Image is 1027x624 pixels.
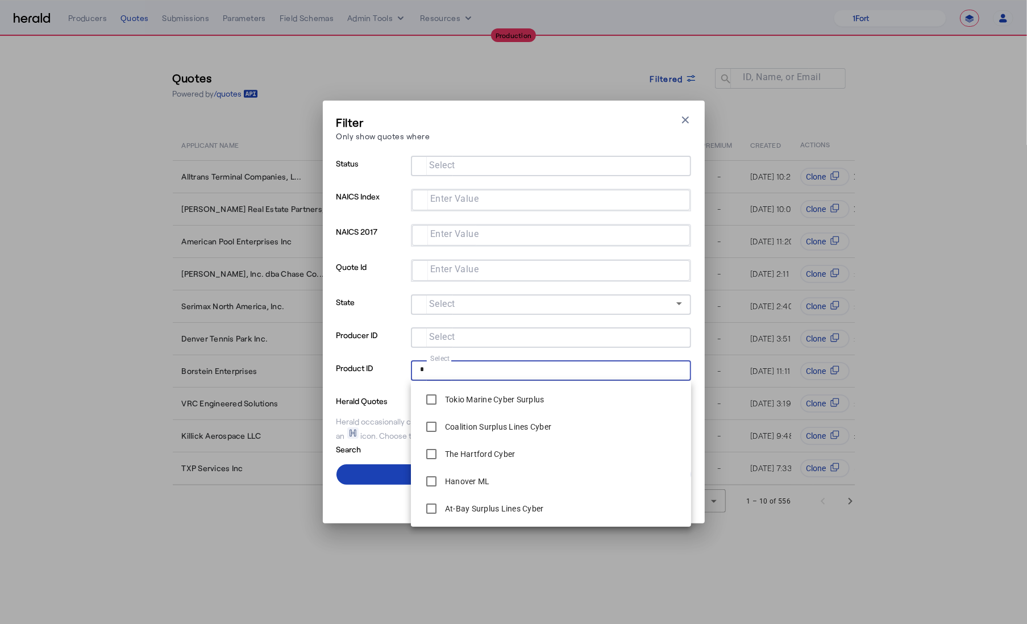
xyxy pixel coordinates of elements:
[336,156,406,189] p: Status
[443,394,544,405] label: Tokio Marine Cyber Surplus
[336,294,406,327] p: State
[430,264,479,275] mat-label: Enter Value
[336,416,691,442] div: Herald occasionally creates quotes on your behalf for testing purposes, which will be shown with ...
[421,227,681,241] mat-chip-grid: Selection
[420,363,682,376] mat-chip-grid: Selection
[336,189,406,224] p: NAICS Index
[429,160,455,171] mat-label: Select
[336,224,406,259] p: NAICS 2017
[420,158,682,172] mat-chip-grid: Selection
[421,263,681,276] mat-chip-grid: Selection
[336,442,425,455] p: Search
[429,299,455,310] mat-label: Select
[336,464,691,485] button: Apply Filters
[429,332,455,343] mat-label: Select
[443,476,490,487] label: Hanover ML
[443,503,544,514] label: At-Bay Surplus Lines Cyber
[336,259,406,294] p: Quote Id
[336,130,430,142] p: Only show quotes where
[420,330,682,343] mat-chip-grid: Selection
[336,393,425,407] p: Herald Quotes
[336,327,406,360] p: Producer ID
[336,489,691,510] button: Clear All Filters
[336,360,406,393] p: Product ID
[421,192,681,206] mat-chip-grid: Selection
[430,229,479,240] mat-label: Enter Value
[443,421,551,432] label: Coalition Surplus Lines Cyber
[443,448,515,460] label: The Hartford Cyber
[336,114,430,130] h3: Filter
[430,194,479,205] mat-label: Enter Value
[430,355,450,363] mat-label: Select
